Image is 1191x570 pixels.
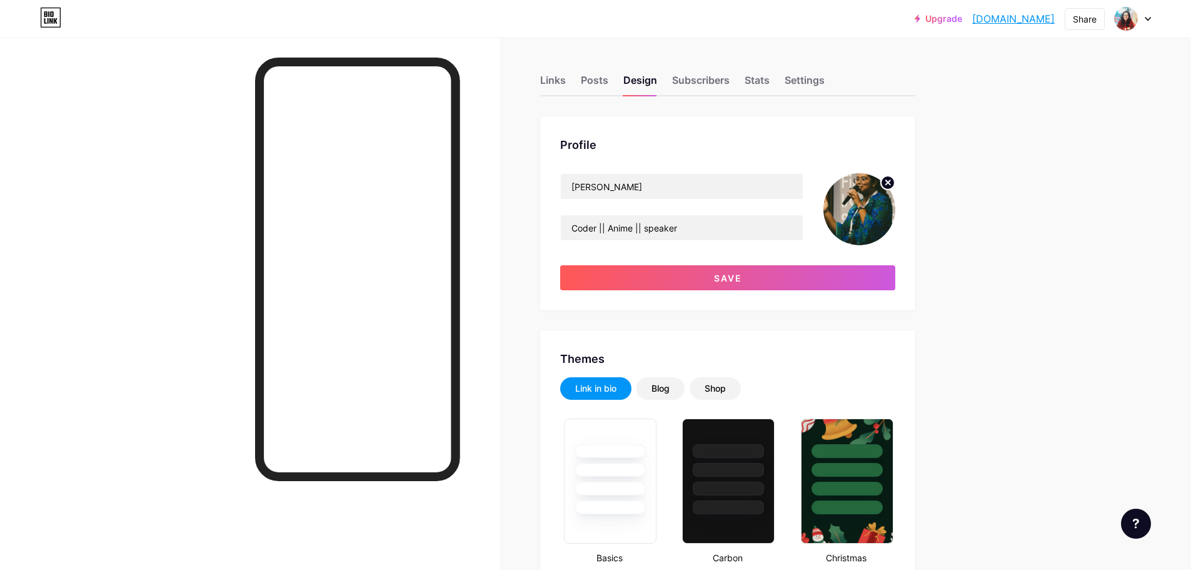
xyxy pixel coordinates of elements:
[823,173,895,245] img: Srishti Majumder
[714,273,742,283] span: Save
[705,382,726,395] div: Shop
[678,551,776,564] div: Carbon
[651,382,670,395] div: Blog
[560,265,895,290] button: Save
[1073,13,1097,26] div: Share
[915,14,962,24] a: Upgrade
[785,73,825,95] div: Settings
[540,73,566,95] div: Links
[561,215,803,240] input: Bio
[560,350,895,367] div: Themes
[745,73,770,95] div: Stats
[797,551,895,564] div: Christmas
[561,174,803,199] input: Name
[560,551,658,564] div: Basics
[972,11,1055,26] a: [DOMAIN_NAME]
[623,73,657,95] div: Design
[575,382,616,395] div: Link in bio
[1114,7,1138,31] img: Srishti Majumder
[672,73,730,95] div: Subscribers
[581,73,608,95] div: Posts
[560,136,895,153] div: Profile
